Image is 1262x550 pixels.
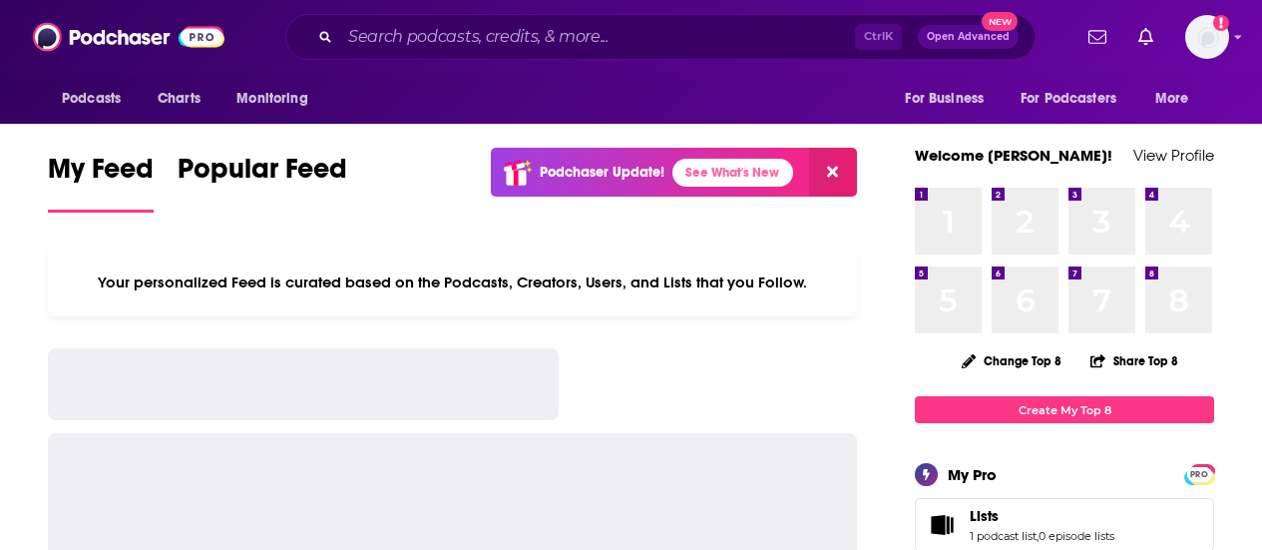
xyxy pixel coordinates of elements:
span: New [982,12,1018,31]
a: Lists [970,507,1114,525]
span: More [1155,85,1189,113]
span: Logged in as LBraverman [1185,15,1229,59]
a: Show notifications dropdown [1130,20,1161,54]
span: Popular Feed [178,152,347,198]
button: open menu [222,80,333,118]
span: Monitoring [236,85,307,113]
a: See What's New [672,159,793,187]
span: Ctrl K [855,24,902,50]
svg: Add a profile image [1213,15,1229,31]
button: open menu [1141,80,1214,118]
button: open menu [48,80,147,118]
button: Open AdvancedNew [918,25,1019,49]
p: Podchaser Update! [540,164,664,181]
span: Podcasts [62,85,121,113]
a: 0 episode lists [1039,529,1114,543]
button: Share Top 8 [1089,341,1179,380]
button: open menu [1008,80,1145,118]
button: Change Top 8 [950,348,1073,373]
a: PRO [1187,466,1211,481]
span: Charts [158,85,201,113]
a: Charts [145,80,212,118]
a: Show notifications dropdown [1080,20,1114,54]
a: View Profile [1133,146,1214,165]
a: Create My Top 8 [915,396,1214,423]
img: Podchaser - Follow, Share and Rate Podcasts [33,18,224,56]
a: 1 podcast list [970,529,1037,543]
span: Open Advanced [927,32,1010,42]
div: Search podcasts, credits, & more... [285,14,1036,60]
span: For Podcasters [1021,85,1116,113]
span: My Feed [48,152,154,198]
input: Search podcasts, credits, & more... [340,21,855,53]
span: PRO [1187,467,1211,482]
a: Lists [922,511,962,539]
div: Your personalized Feed is curated based on the Podcasts, Creators, Users, and Lists that you Follow. [48,249,857,316]
a: Popular Feed [178,152,347,213]
a: My Feed [48,152,154,213]
span: , [1037,529,1039,543]
img: User Profile [1185,15,1229,59]
div: My Pro [948,465,997,484]
button: open menu [891,80,1009,118]
span: For Business [905,85,984,113]
span: Lists [970,507,999,525]
button: Show profile menu [1185,15,1229,59]
a: Welcome [PERSON_NAME]! [915,146,1112,165]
